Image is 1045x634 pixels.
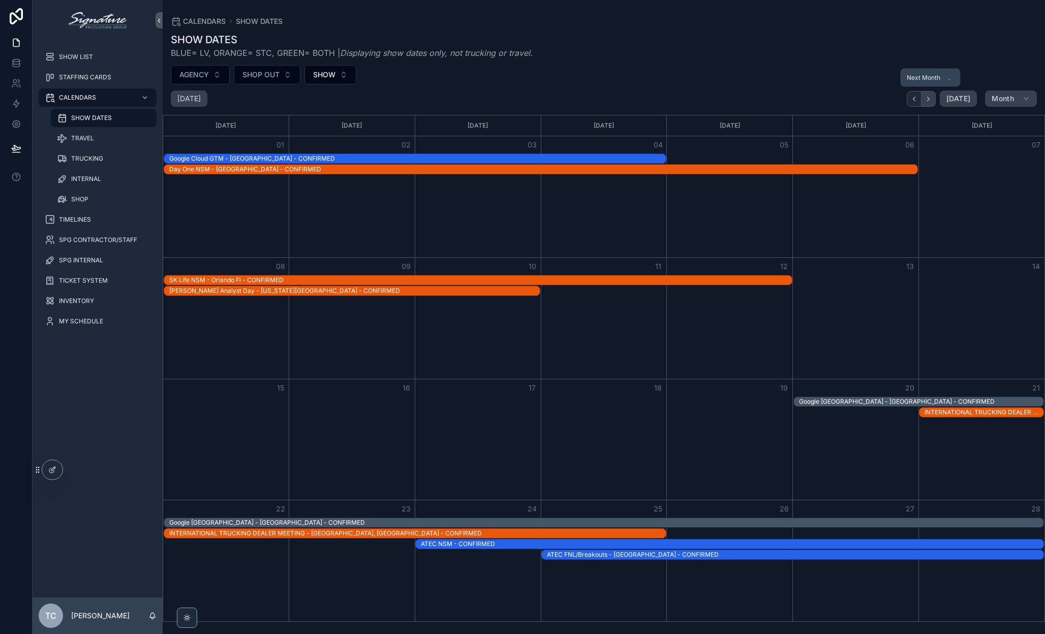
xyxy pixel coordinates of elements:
a: STAFFING CARDS [39,68,157,86]
button: 14 [1030,260,1042,273]
button: 21 [1030,382,1042,394]
span: CALENDARS [183,16,226,26]
button: 17 [526,382,538,394]
span: STAFFING CARDS [59,73,111,81]
span: SHOP OUT [242,70,280,80]
div: [DATE] [291,115,413,136]
button: 22 [274,503,287,515]
span: SHOP [71,195,88,203]
div: INTERNATIONAL TRUCKING DEALER MEETING - Orlando, FL - CONFIRMED [169,529,666,538]
em: Displaying show dates only, not trucking or travel. [340,48,533,58]
div: ATEC FNL/Breakouts - San Diego - CONFIRMED [547,550,1043,559]
button: 12 [778,260,790,273]
a: TRAVEL [51,129,157,147]
span: [DATE] [946,94,970,103]
button: 11 [652,260,664,273]
button: 16 [400,382,412,394]
div: SK Life NSM - Orlando Fl - CONFIRMED [169,276,792,285]
button: [DATE] [940,90,977,107]
span: TIMELINES [59,216,91,224]
a: SPG CONTRACTOR/STAFF [39,231,157,249]
span: SHOW [313,70,335,80]
div: INTERNATIONAL TRUCKING DEALER MEETING - Orlando, FL - CONFIRMED [925,408,1043,417]
div: ATEC FNL/Breakouts - [GEOGRAPHIC_DATA] - CONFIRMED [547,551,1043,559]
span: AGENCY [179,70,209,80]
div: INTERNATIONAL TRUCKING DEALER MEETING - [GEOGRAPHIC_DATA], [GEOGRAPHIC_DATA] - CONFIRMED [925,408,1043,416]
button: 10 [526,260,538,273]
div: [DATE] [920,115,1043,136]
div: [DATE] [668,115,791,136]
span: MY SCHEDULE [59,317,103,325]
a: TICKET SYSTEM [39,271,157,290]
button: 26 [778,503,790,515]
div: Williams Analyst Day - Washington DC - CONFIRMED [169,286,540,295]
div: Google Cloud GTM - Las Vegas - CONFIRMED [169,154,666,163]
button: 09 [400,260,412,273]
span: TRUCKING [71,155,103,163]
a: TRUCKING [51,149,157,168]
div: ATEC NSM - CONFIRMED [421,539,1043,549]
div: Day One NSM - Atlanta - CONFIRMED [169,165,917,174]
div: Month View [163,115,1045,622]
button: 03 [526,139,538,151]
button: 27 [904,503,916,515]
div: INTERNATIONAL TRUCKING DEALER MEETING - [GEOGRAPHIC_DATA], [GEOGRAPHIC_DATA] - CONFIRMED [169,529,666,537]
span: TRAVEL [71,134,94,142]
div: Google Cloud GTM - [GEOGRAPHIC_DATA] - CONFIRMED [169,155,666,163]
div: SK Life NSM - Orlando Fl - CONFIRMED [169,276,792,284]
button: 06 [904,139,916,151]
button: 02 [400,139,412,151]
div: Google Dubai - Dubai - CONFIRMED [169,518,1043,527]
span: TC [45,610,56,622]
button: Month [985,90,1037,107]
img: App logo [69,12,126,28]
span: . [945,74,954,82]
button: 07 [1030,139,1042,151]
a: SPG INTERNAL [39,251,157,269]
div: Google [GEOGRAPHIC_DATA] - [GEOGRAPHIC_DATA] - CONFIRMED [799,398,1043,406]
div: scrollable content [33,41,163,344]
button: 08 [274,260,287,273]
h2: [DATE] [177,94,201,104]
span: SHOW LIST [59,53,93,61]
button: 05 [778,139,790,151]
div: [DATE] [417,115,539,136]
a: SHOP [51,190,157,208]
a: SHOW DATES [51,109,157,127]
div: [DATE] [165,115,287,136]
button: 18 [652,382,664,394]
button: Select Button [304,65,356,84]
div: [PERSON_NAME] Analyst Day - [US_STATE][GEOGRAPHIC_DATA] - CONFIRMED [169,287,540,295]
div: Day One NSM - [GEOGRAPHIC_DATA] - CONFIRMED [169,165,917,173]
div: Google Dubai - Dubai - CONFIRMED [799,397,1043,406]
button: 15 [274,382,287,394]
button: 13 [904,260,916,273]
button: Select Button [171,65,230,84]
a: INVENTORY [39,292,157,310]
p: [PERSON_NAME] [71,611,130,621]
div: Google [GEOGRAPHIC_DATA] - [GEOGRAPHIC_DATA] - CONFIRMED [169,519,1043,527]
div: ATEC NSM - CONFIRMED [421,540,1043,548]
a: CALENDARS [39,88,157,107]
button: 01 [274,139,287,151]
button: Back [907,91,921,107]
div: [DATE] [794,115,917,136]
button: 04 [652,139,664,151]
a: CALENDARS [171,16,226,26]
button: 20 [904,382,916,394]
span: CALENDARS [59,94,96,102]
button: 25 [652,503,664,515]
span: Month [992,94,1014,103]
button: 28 [1030,503,1042,515]
span: SPG INTERNAL [59,256,103,264]
div: [DATE] [543,115,665,136]
span: SPG CONTRACTOR/STAFF [59,236,137,244]
button: 19 [778,382,790,394]
span: Next Month [907,74,940,82]
button: Select Button [234,65,300,84]
button: Next [921,91,936,107]
a: SHOW DATES [236,16,283,26]
button: 23 [400,503,412,515]
a: INTERNAL [51,170,157,188]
